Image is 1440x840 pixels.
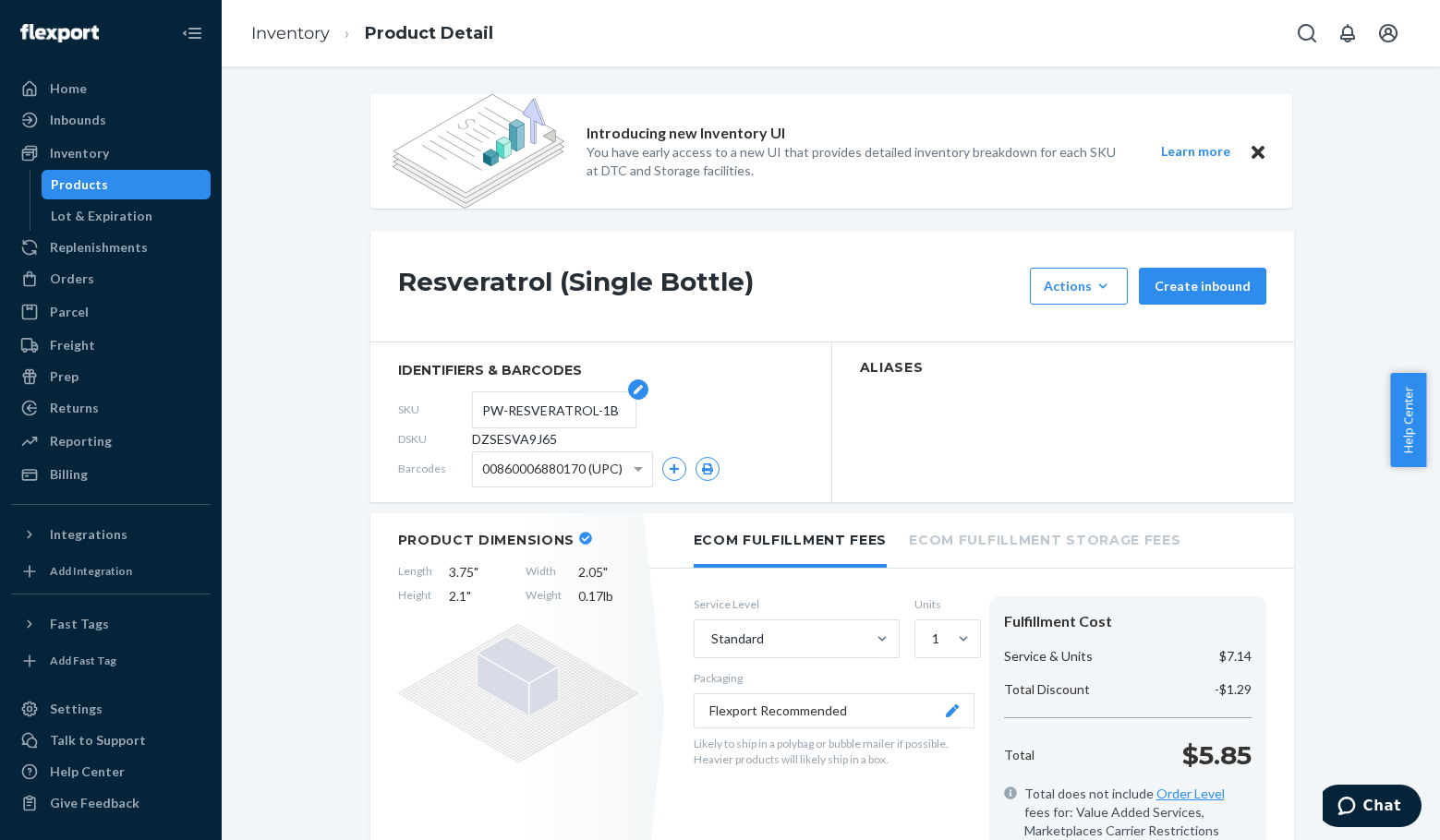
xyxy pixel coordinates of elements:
[694,513,888,568] li: Ecom Fulfillment Fees
[709,630,711,648] input: Standard
[236,6,508,61] ol: breadcrumbs
[1329,15,1366,52] button: Open notifications
[930,630,932,648] input: 1
[1215,680,1252,699] p: -$1.29
[1139,268,1266,305] button: Create inbound
[449,563,509,582] span: 3.75
[50,432,112,450] div: Reporting
[1219,647,1252,666] p: $7.14
[50,367,79,386] div: Prep
[11,264,211,294] a: Orders
[694,670,974,686] p: Packaging
[50,399,99,417] div: Returns
[50,563,132,579] div: Add Integration
[1390,373,1426,467] button: Help Center
[11,646,211,676] a: Add Fast Tag
[11,557,211,586] a: Add Integration
[1004,746,1035,764] p: Total
[20,24,99,42] img: Flexport logo
[11,393,211,423] a: Returns
[174,15,211,52] button: Close Navigation
[50,238,148,257] div: Replenishments
[50,525,127,544] div: Integrations
[50,700,103,718] div: Settings
[1044,277,1114,295] div: Actions
[11,694,211,724] a: Settings
[50,731,146,750] div: Talk to Support
[398,587,432,606] span: Height
[1030,268,1128,305] button: Actions
[909,513,1180,564] li: Ecom Fulfillment Storage Fees
[11,297,211,327] a: Parcel
[1370,15,1407,52] button: Open account menu
[50,144,109,162] div: Inventory
[11,138,211,168] a: Inventory
[1004,680,1090,699] p: Total Discount
[472,430,557,449] span: DZSESVA9J65
[50,303,89,321] div: Parcel
[11,362,211,391] a: Prep
[50,653,116,668] div: Add Fast Tag
[1182,737,1252,774] p: $5.85
[482,453,623,485] span: 00860006880170 (UPC)
[11,233,211,262] a: Replenishments
[11,757,211,786] a: Help Center
[578,587,638,606] span: 0.17 lb
[398,402,472,417] span: SKU
[42,201,212,231] a: Lot & Expiration
[1246,140,1270,163] button: Close
[398,532,575,548] h2: Product Dimensions
[398,431,472,447] span: DSKU
[11,105,211,135] a: Inbounds
[51,207,152,225] div: Lot & Expiration
[50,111,106,129] div: Inbounds
[50,465,88,484] div: Billing
[1150,140,1242,163] button: Learn more
[1289,15,1325,52] button: Open Search Box
[398,268,1021,305] h1: Resveratrol (Single Bottle)
[694,693,974,728] button: Flexport Recommended
[11,609,211,639] button: Fast Tags
[11,426,211,456] a: Reporting
[50,794,139,812] div: Give Feedback
[398,361,804,379] span: identifiers & barcodes
[11,726,211,755] button: Talk to Support
[50,79,87,98] div: Home
[11,74,211,103] a: Home
[50,615,109,633] div: Fast Tags
[50,270,94,288] div: Orders
[860,361,1266,375] h2: Aliases
[251,23,330,43] a: Inventory
[1156,786,1225,801] a: Order Level
[42,170,212,199] a: Products
[694,596,900,612] label: Service Level
[11,460,211,489] a: Billing
[11,520,211,549] button: Integrations
[398,461,472,476] span: Barcodes
[932,630,939,648] div: 1
[449,587,509,606] span: 2.1
[393,94,564,209] img: new-reports-banner-icon.82668bd98b6a51aee86340f2a7b77ae3.png
[1004,647,1093,666] p: Service & Units
[365,23,493,43] a: Product Detail
[51,175,108,194] div: Products
[1004,611,1252,632] div: Fulfillment Cost
[526,587,562,606] span: Weight
[1323,785,1422,831] iframe: Opens a widget where you can chat to one of our agents
[694,736,974,767] p: Likely to ship in a polybag or bubble mailer if possible. Heavier products will likely ship in a ...
[50,336,95,354] div: Freight
[526,563,562,582] span: Width
[466,588,471,604] span: "
[474,564,478,580] span: "
[603,564,608,580] span: "
[914,596,974,612] label: Units
[50,762,125,781] div: Help Center
[587,123,785,144] p: Introducing new Inventory UI
[11,788,211,818] button: Give Feedback
[398,563,432,582] span: Length
[11,330,211,360] a: Freight
[587,143,1128,180] p: You have early access to a new UI that provides detailed inventory breakdown for each SKU at DTC ...
[578,563,638,582] span: 2.05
